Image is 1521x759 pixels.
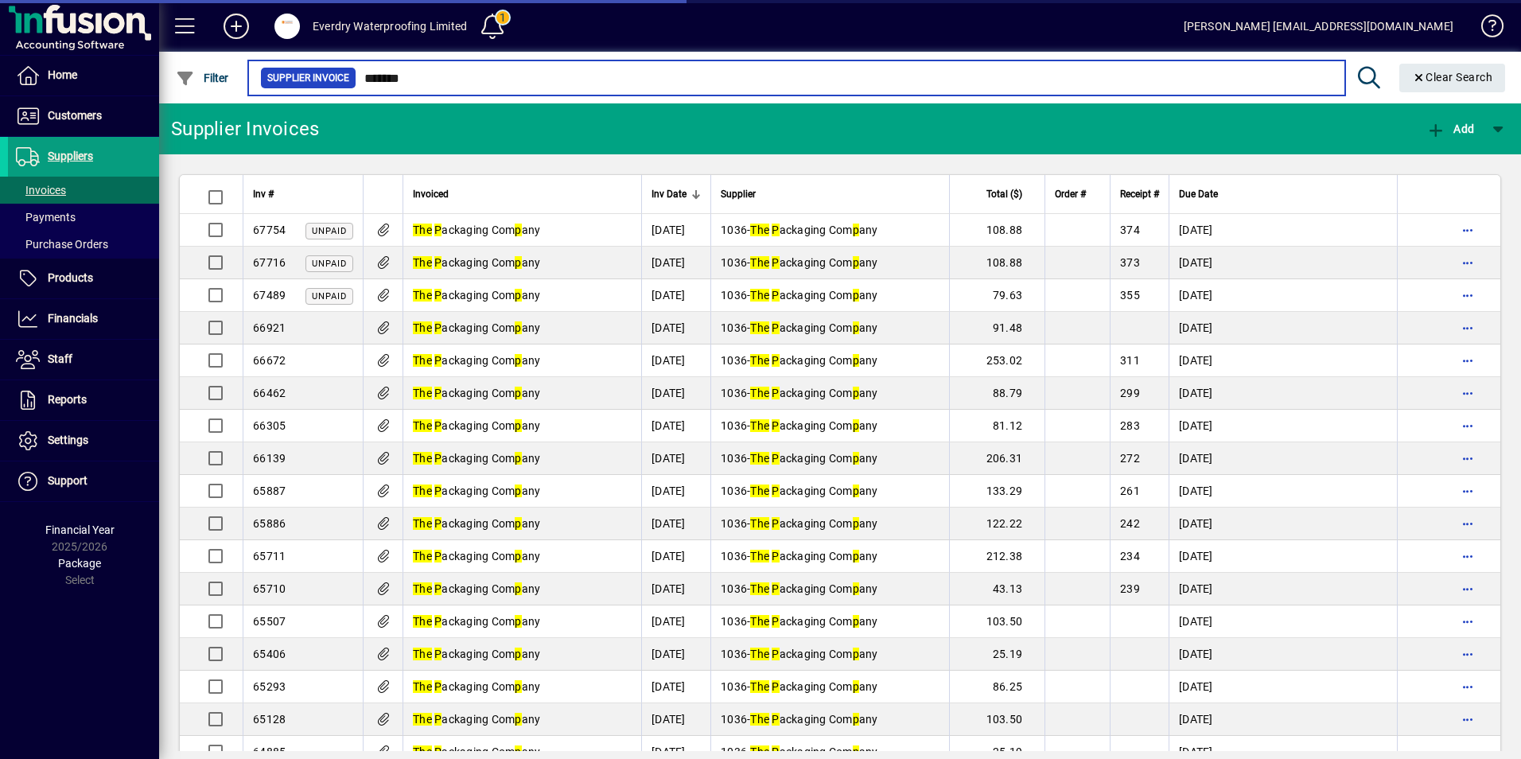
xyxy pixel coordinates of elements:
span: 65507 [253,615,286,628]
em: The [413,615,432,628]
td: - [710,475,949,508]
td: 253.02 [949,344,1044,377]
td: 133.29 [949,475,1044,508]
em: P [434,256,442,269]
em: The [750,289,769,302]
span: 1036 [721,354,747,367]
a: Payments [8,204,159,231]
span: 66672 [253,354,286,367]
span: 1036 [721,256,747,269]
em: p [853,615,859,628]
em: p [853,452,859,465]
td: - [710,214,949,247]
span: 272 [1120,452,1140,465]
span: ackaging Com any [750,680,877,693]
em: P [434,224,442,236]
span: ackaging Com any [413,485,540,497]
span: Payments [16,211,76,224]
em: The [413,680,432,693]
span: Reports [48,393,87,406]
button: More options [1455,609,1480,634]
em: P [772,680,779,693]
em: The [413,354,432,367]
em: The [413,550,432,562]
span: 1036 [721,224,747,236]
em: The [750,224,769,236]
span: ackaging Com any [750,452,877,465]
span: Purchase Orders [16,238,108,251]
span: Unpaid [312,259,347,269]
td: [DATE] [641,279,710,312]
em: p [515,354,521,367]
span: ackaging Com any [413,354,540,367]
td: [DATE] [1169,214,1397,247]
em: The [413,452,432,465]
em: p [515,321,521,334]
td: [DATE] [1169,508,1397,540]
button: Profile [262,12,313,41]
span: ackaging Com any [750,321,877,334]
td: - [710,638,949,671]
td: [DATE] [641,540,710,573]
td: - [710,312,949,344]
em: The [750,517,769,530]
td: - [710,247,949,279]
em: P [434,550,442,562]
td: [DATE] [1169,312,1397,344]
td: 212.38 [949,540,1044,573]
em: P [772,582,779,595]
em: P [434,517,442,530]
a: Customers [8,96,159,136]
span: 1036 [721,517,747,530]
span: Unpaid [312,291,347,302]
button: Add [1422,115,1478,143]
span: 66305 [253,419,286,432]
em: The [413,224,432,236]
button: More options [1455,413,1480,438]
td: - [710,703,949,736]
td: [DATE] [1169,475,1397,508]
em: The [413,517,432,530]
button: More options [1455,380,1480,406]
span: Products [48,271,93,284]
span: ackaging Com any [750,224,877,236]
span: Support [48,474,88,487]
span: Clear Search [1412,71,1493,84]
td: [DATE] [641,475,710,508]
td: [DATE] [1169,410,1397,442]
td: - [710,377,949,410]
a: Home [8,56,159,95]
td: 108.88 [949,214,1044,247]
td: 122.22 [949,508,1044,540]
span: 1036 [721,615,747,628]
a: Staff [8,340,159,379]
td: 86.25 [949,671,1044,703]
span: 1036 [721,387,747,399]
em: P [772,550,779,562]
button: More options [1455,217,1480,243]
td: [DATE] [641,344,710,377]
div: Due Date [1179,185,1387,203]
span: 1036 [721,321,747,334]
em: p [515,289,521,302]
span: ackaging Com any [750,517,877,530]
td: 43.13 [949,573,1044,605]
td: [DATE] [641,442,710,475]
td: [DATE] [1169,671,1397,703]
button: More options [1455,706,1480,732]
em: p [515,452,521,465]
div: Order # [1055,185,1100,203]
em: P [772,452,779,465]
span: 67716 [253,256,286,269]
em: The [750,387,769,399]
em: p [515,387,521,399]
div: Invoiced [413,185,632,203]
em: P [772,354,779,367]
button: More options [1455,250,1480,275]
em: P [772,485,779,497]
em: P [772,224,779,236]
span: ackaging Com any [413,256,540,269]
span: Unpaid [312,226,347,236]
span: 66462 [253,387,286,399]
td: - [710,573,949,605]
